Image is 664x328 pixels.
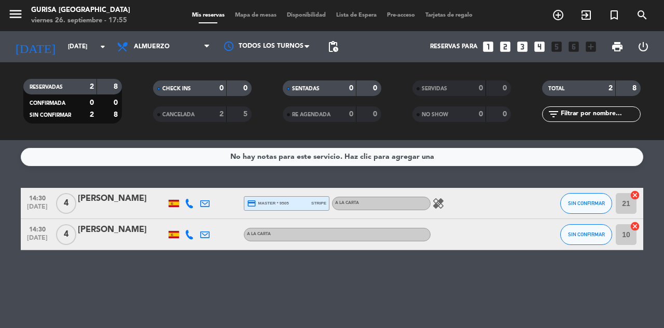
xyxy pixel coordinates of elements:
[430,43,478,50] span: Reservas para
[134,43,170,50] span: Almuerzo
[24,203,50,215] span: [DATE]
[114,111,120,118] strong: 8
[247,199,256,208] i: credit_card
[247,199,289,208] span: master * 9505
[630,31,656,62] div: LOG OUT
[30,101,65,106] span: CONFIRMADA
[481,40,495,53] i: looks_one
[547,108,560,120] i: filter_list
[90,83,94,90] strong: 2
[311,200,326,207] span: stripe
[31,16,130,26] div: viernes 26. septiembre - 17:55
[630,221,640,231] i: cancel
[373,111,379,118] strong: 0
[327,40,339,53] span: pending_actions
[580,9,592,21] i: exit_to_app
[611,40,624,53] span: print
[24,235,50,247] span: [DATE]
[243,111,250,118] strong: 5
[162,86,191,91] span: CHECK INS
[560,224,612,245] button: SIN CONFIRMAR
[31,5,130,16] div: Gurisa [GEOGRAPHIC_DATA]
[516,40,529,53] i: looks_3
[608,85,613,92] strong: 2
[479,85,483,92] strong: 0
[114,83,120,90] strong: 8
[331,12,382,18] span: Lista de Espera
[637,40,649,53] i: power_settings_new
[219,111,224,118] strong: 2
[96,40,109,53] i: arrow_drop_down
[567,40,580,53] i: looks_6
[373,85,379,92] strong: 0
[533,40,546,53] i: looks_4
[162,112,195,117] span: CANCELADA
[632,85,639,92] strong: 8
[422,86,447,91] span: SERVIDAS
[292,86,320,91] span: SENTADAS
[8,35,63,58] i: [DATE]
[8,6,23,22] i: menu
[78,192,166,206] div: [PERSON_NAME]
[548,86,564,91] span: TOTAL
[56,224,76,245] span: 4
[503,111,509,118] strong: 0
[503,85,509,92] strong: 0
[247,232,271,236] span: A LA CARTA
[552,9,564,21] i: add_circle_outline
[584,40,598,53] i: add_box
[560,193,612,214] button: SIN CONFIRMAR
[90,111,94,118] strong: 2
[349,111,353,118] strong: 0
[550,40,563,53] i: looks_5
[432,197,445,210] i: healing
[479,111,483,118] strong: 0
[568,200,605,206] span: SIN CONFIRMAR
[636,9,648,21] i: search
[90,99,94,106] strong: 0
[630,190,640,200] i: cancel
[56,193,76,214] span: 4
[560,108,640,120] input: Filtrar por nombre...
[382,12,420,18] span: Pre-acceso
[8,6,23,25] button: menu
[420,12,478,18] span: Tarjetas de regalo
[219,85,224,92] strong: 0
[24,223,50,235] span: 14:30
[30,113,71,118] span: SIN CONFIRMAR
[335,201,359,205] span: A LA CARTA
[230,151,434,163] div: No hay notas para este servicio. Haz clic para agregar una
[230,12,282,18] span: Mapa de mesas
[187,12,230,18] span: Mis reservas
[24,192,50,203] span: 14:30
[114,99,120,106] strong: 0
[78,223,166,237] div: [PERSON_NAME]
[608,9,620,21] i: turned_in_not
[422,112,448,117] span: NO SHOW
[243,85,250,92] strong: 0
[30,85,63,90] span: RESERVADAS
[499,40,512,53] i: looks_two
[349,85,353,92] strong: 0
[282,12,331,18] span: Disponibilidad
[568,231,605,237] span: SIN CONFIRMAR
[292,112,330,117] span: RE AGENDADA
